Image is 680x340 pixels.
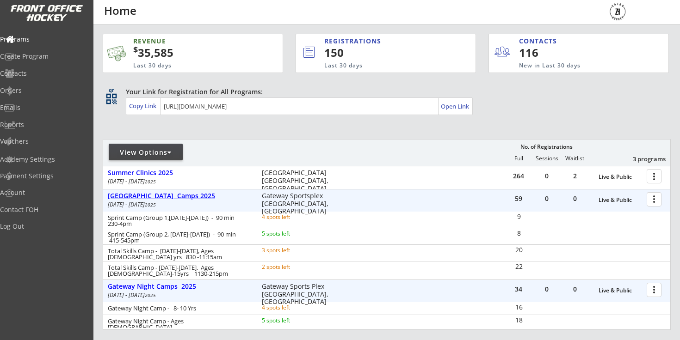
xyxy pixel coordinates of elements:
button: more_vert [647,169,661,183]
div: 20 [505,247,532,253]
div: Gateway Sportsplex [GEOGRAPHIC_DATA], [GEOGRAPHIC_DATA] [262,192,334,215]
div: Open Link [441,103,470,110]
div: 150 [324,45,445,61]
sup: $ [133,44,138,55]
div: Your Link for Registration for All Programs: [126,87,642,97]
div: Waitlist [561,155,588,162]
div: Gateway Sports Plex [GEOGRAPHIC_DATA], [GEOGRAPHIC_DATA] [262,283,334,306]
div: Total Skills Camp - [DATE]-[DATE], Ages [DEMOGRAPHIC_DATA] yrs 830 -11:15am [108,248,249,260]
div: 4 spots left [262,214,321,220]
div: Sprint Camp (Group 2, [DATE]-[DATE]) - 90 min 415-545pm [108,231,249,243]
div: Sessions [533,155,561,162]
a: Open Link [441,100,470,113]
div: Gateway Night Camps 2025 [108,283,252,291]
div: Live & Public [599,174,642,180]
div: [DATE] - [DATE] [108,179,249,184]
div: Live & Public [599,287,642,294]
div: [DATE] - [DATE] [108,202,249,207]
div: Gateway Night Camp - Ages [DEMOGRAPHIC_DATA] [108,318,249,330]
em: 2025 [145,201,156,208]
div: CONTACTS [519,36,561,46]
div: No. of Registrations [518,144,575,150]
button: more_vert [647,283,661,297]
div: 3 programs [618,155,666,163]
div: 4 spots left [262,305,321,310]
div: 59 [505,195,532,202]
div: 0 [533,195,561,202]
div: 22 [505,263,532,270]
div: Full [505,155,532,162]
div: 9 [505,213,532,220]
div: 5 spots left [262,231,321,237]
div: 8 [505,230,532,237]
div: 2 spots left [262,264,321,270]
div: 18 [505,317,532,323]
div: 2 [561,173,589,179]
div: [GEOGRAPHIC_DATA] [GEOGRAPHIC_DATA], [GEOGRAPHIC_DATA] [262,169,334,192]
div: 0 [561,195,589,202]
div: View Options [109,148,183,157]
div: [GEOGRAPHIC_DATA] Camps 2025 [108,192,252,200]
div: 0 [561,286,589,292]
div: 3 spots left [262,248,321,253]
div: REVENUE [133,36,239,46]
div: New in Last 30 days [519,62,625,70]
button: more_vert [647,192,661,206]
div: 16 [505,304,532,310]
div: Sprint Camp (Group 1,[DATE]-[DATE]) - 90 min 230-4pm [108,215,249,227]
div: 0 [533,286,561,292]
div: Last 30 days [324,62,438,70]
div: 116 [519,45,576,61]
div: Last 30 days [133,62,239,70]
div: 34 [505,286,532,292]
div: qr [105,87,117,93]
button: qr_code [105,92,118,106]
div: 0 [533,173,561,179]
div: Summer Clinics 2025 [108,169,252,177]
div: Total Skills Camp - [DATE]-[DATE], Ages [DEMOGRAPHIC_DATA]-15yrs 1130-215pm [108,265,249,277]
div: 35,585 [133,45,253,61]
div: 5 spots left [262,318,321,323]
em: 2025 [145,292,156,298]
em: 2025 [145,178,156,185]
div: [DATE] - [DATE] [108,292,249,298]
div: REGISTRATIONS [324,36,434,46]
div: Copy Link [129,102,158,110]
div: 264 [505,173,532,179]
div: Live & Public [599,197,642,203]
div: Gateway Night Camp - 8- 10 Yrs [108,305,249,311]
